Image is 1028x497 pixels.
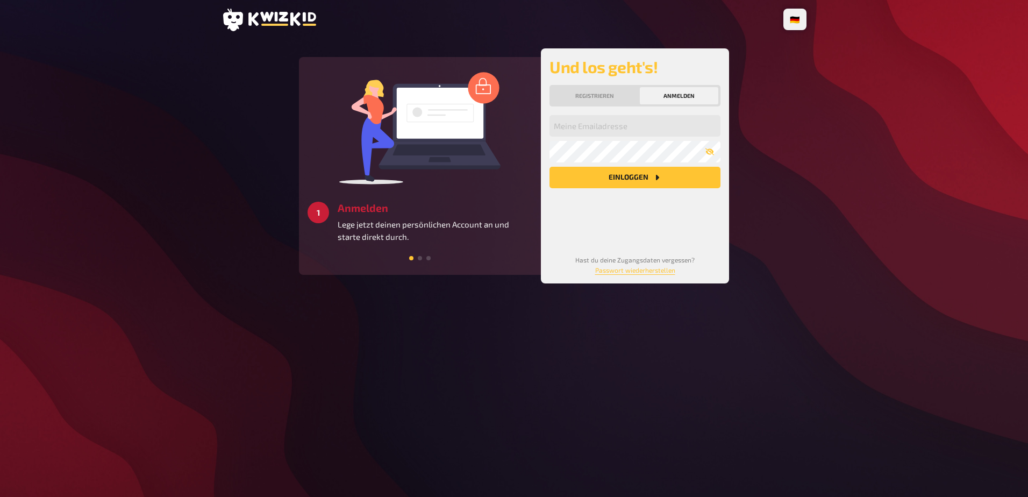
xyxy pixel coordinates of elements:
h2: Und los geht's! [549,57,720,76]
div: 1 [308,202,329,223]
h3: Anmelden [338,202,532,214]
small: Hast du deine Zugangsdaten vergessen? [575,256,695,274]
a: Passwort wiederherstellen [595,266,675,274]
button: Registrieren [552,87,638,104]
p: Lege jetzt deinen persönlichen Account an und starte direkt durch. [338,218,532,243]
img: log in [339,72,501,184]
button: Anmelden [640,87,718,104]
li: 🇩🇪 [786,11,804,28]
button: Einloggen [549,167,720,188]
input: Meine Emailadresse [549,115,720,137]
